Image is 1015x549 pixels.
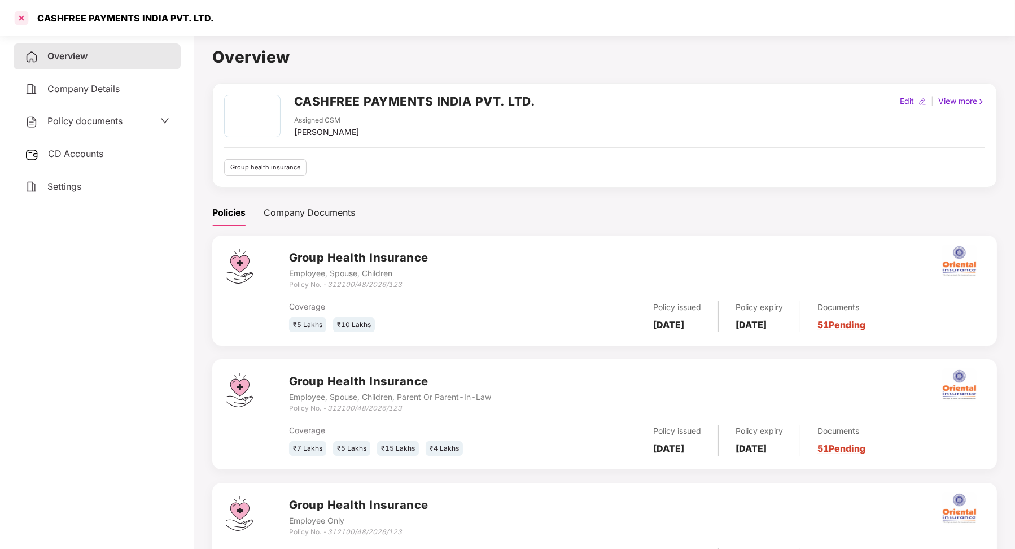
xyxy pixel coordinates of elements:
[939,489,979,528] img: oi.png
[289,527,428,538] div: Policy No. -
[377,441,419,456] div: ₹15 Lakhs
[929,95,936,107] div: |
[327,280,402,289] i: 312100/48/2026/123
[226,373,253,407] img: svg+xml;base64,PHN2ZyB4bWxucz0iaHR0cDovL3d3dy53My5vcmcvMjAwMC9zdmciIHdpZHRoPSI0Ny43MTQiIGhlaWdodD...
[289,317,326,333] div: ₹5 Lakhs
[653,319,684,330] b: [DATE]
[289,280,428,290] div: Policy No. -
[289,391,491,403] div: Employee, Spouse, Children, Parent Or Parent-In-Law
[653,301,701,313] div: Policy issued
[977,98,985,106] img: rightIcon
[736,319,767,330] b: [DATE]
[226,496,253,531] img: svg+xml;base64,PHN2ZyB4bWxucz0iaHR0cDovL3d3dy53My5vcmcvMjAwMC9zdmciIHdpZHRoPSI0Ny43MTQiIGhlaWdodD...
[25,180,38,194] img: svg+xml;base64,PHN2ZyB4bWxucz0iaHR0cDovL3d3dy53My5vcmcvMjAwMC9zdmciIHdpZHRoPSIyNCIgaGVpZ2h0PSIyNC...
[898,95,916,107] div: Edit
[25,82,38,96] img: svg+xml;base64,PHN2ZyB4bWxucz0iaHR0cDovL3d3dy53My5vcmcvMjAwMC9zdmciIHdpZHRoPSIyNCIgaGVpZ2h0PSIyNC...
[333,441,370,456] div: ₹5 Lakhs
[817,319,865,330] a: 51 Pending
[918,98,926,106] img: editIcon
[226,249,253,284] img: svg+xml;base64,PHN2ZyB4bWxucz0iaHR0cDovL3d3dy53My5vcmcvMjAwMC9zdmciIHdpZHRoPSI0Ny43MTQiIGhlaWdodD...
[289,496,428,514] h3: Group Health Insurance
[47,181,81,192] span: Settings
[294,92,535,111] h2: CASHFREE PAYMENTS INDIA PVT. LTD.
[736,443,767,454] b: [DATE]
[212,206,246,220] div: Policies
[936,95,987,107] div: View more
[47,83,120,94] span: Company Details
[264,206,355,220] div: Company Documents
[817,443,865,454] a: 51 Pending
[426,441,463,456] div: ₹4 Lakhs
[25,50,38,64] img: svg+xml;base64,PHN2ZyB4bWxucz0iaHR0cDovL3d3dy53My5vcmcvMjAwMC9zdmciIHdpZHRoPSIyNCIgaGVpZ2h0PSIyNC...
[160,116,169,125] span: down
[224,159,307,176] div: Group health insurance
[939,365,979,404] img: oi.png
[47,115,123,127] span: Policy documents
[289,249,428,267] h3: Group Health Insurance
[653,443,684,454] b: [DATE]
[939,241,979,281] img: oi.png
[212,45,997,69] h1: Overview
[289,373,491,390] h3: Group Health Insurance
[25,115,38,129] img: svg+xml;base64,PHN2ZyB4bWxucz0iaHR0cDovL3d3dy53My5vcmcvMjAwMC9zdmciIHdpZHRoPSIyNCIgaGVpZ2h0PSIyNC...
[289,424,520,437] div: Coverage
[289,403,491,414] div: Policy No. -
[294,126,359,138] div: [PERSON_NAME]
[333,317,375,333] div: ₹10 Lakhs
[294,115,359,126] div: Assigned CSM
[289,267,428,280] div: Employee, Spouse, Children
[817,301,865,313] div: Documents
[736,425,783,437] div: Policy expiry
[817,425,865,437] div: Documents
[48,148,103,159] span: CD Accounts
[327,528,402,536] i: 312100/48/2026/123
[47,50,88,62] span: Overview
[653,425,701,437] div: Policy issued
[289,515,428,527] div: Employee Only
[289,300,520,313] div: Coverage
[289,441,326,456] div: ₹7 Lakhs
[30,12,214,24] div: CASHFREE PAYMENTS INDIA PVT. LTD.
[25,148,39,162] img: svg+xml;base64,PHN2ZyB3aWR0aD0iMjUiIGhlaWdodD0iMjQiIHZpZXdCb3g9IjAgMCAyNSAyNCIgZmlsbD0ibm9uZSIgeG...
[736,301,783,313] div: Policy expiry
[327,404,402,412] i: 312100/48/2026/123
